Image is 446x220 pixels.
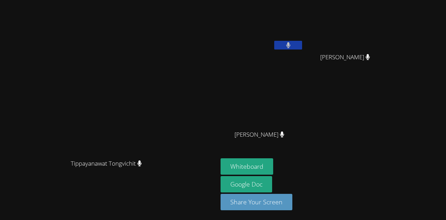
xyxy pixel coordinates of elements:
[221,194,292,210] button: Share Your Screen
[71,159,142,169] span: Tippayanawat Tongvichit
[221,176,272,192] a: Google Doc
[320,52,370,62] span: [PERSON_NAME]
[221,158,273,175] button: Whiteboard
[234,130,284,140] span: [PERSON_NAME]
